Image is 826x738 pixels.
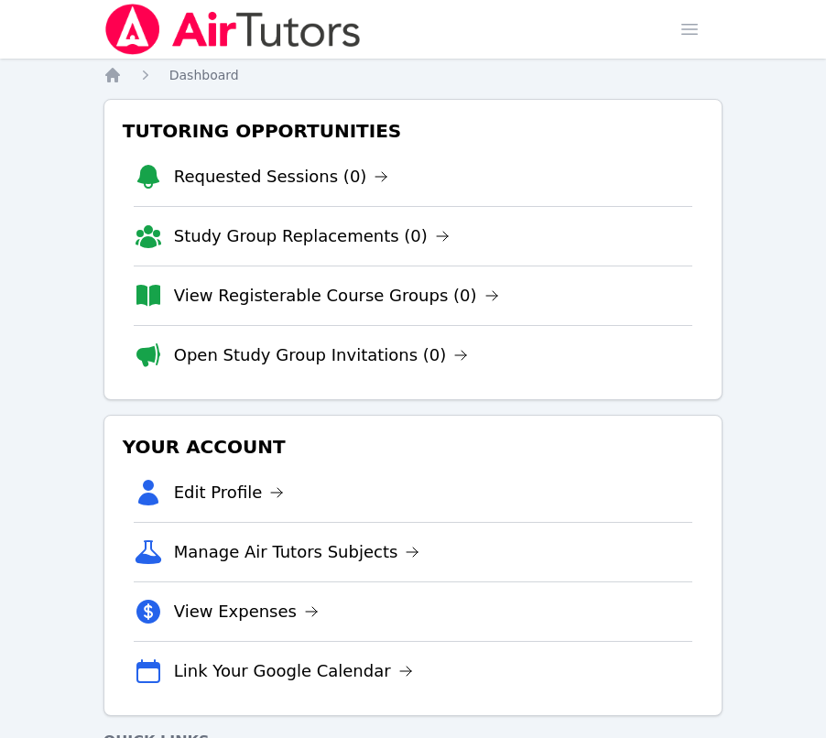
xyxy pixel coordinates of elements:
[174,599,319,624] a: View Expenses
[103,66,723,84] nav: Breadcrumb
[174,223,450,249] a: Study Group Replacements (0)
[119,114,708,147] h3: Tutoring Opportunities
[174,342,469,368] a: Open Study Group Invitations (0)
[169,68,239,82] span: Dashboard
[174,164,389,190] a: Requested Sessions (0)
[174,480,285,505] a: Edit Profile
[103,4,363,55] img: Air Tutors
[174,539,420,565] a: Manage Air Tutors Subjects
[169,66,239,84] a: Dashboard
[174,283,499,309] a: View Registerable Course Groups (0)
[174,658,413,684] a: Link Your Google Calendar
[119,430,708,463] h3: Your Account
